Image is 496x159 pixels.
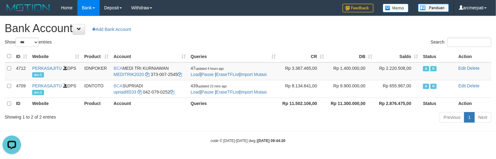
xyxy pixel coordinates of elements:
th: Rp 11.300.000,00 [326,98,375,109]
th: Product [82,98,111,109]
a: Load [191,90,200,94]
th: Rp 11.502.106,00 [278,98,326,109]
span: updated 23 mins ago [198,85,227,88]
td: DPS [30,80,82,98]
td: Rp 3.367.465,00 [278,62,326,80]
a: 1 [464,112,475,123]
a: Previous [440,112,464,123]
a: Copy MEDITRIK2020 to clipboard [145,72,149,77]
span: Running [430,84,437,89]
a: PERKASAJITU [32,83,62,88]
td: Rp 8.134.641,00 [278,80,326,98]
span: Active [423,66,429,71]
label: Show entries [5,38,52,47]
th: Status [421,98,456,109]
a: Import Mutasi [240,90,267,94]
td: Rp 9.900.000,00 [326,80,375,98]
th: Action [456,98,491,109]
span: Running [430,66,437,71]
th: Website: activate to sort column ascending [30,50,82,62]
th: Website [30,98,82,109]
th: Account [111,98,188,109]
th: CR: activate to sort column ascending [278,50,326,62]
td: Rp 2.220.508,00 [375,62,421,80]
a: Add Bank Account [88,24,135,35]
span: arc-1 [32,72,44,77]
span: 439 [191,83,227,88]
span: BCA [114,83,123,88]
a: upriadi6533 [114,90,136,94]
td: MEDI TRI KURNIAWAN 373-007-2545 [111,62,188,80]
td: SUPRIADI 042-079-0252 [111,80,188,98]
td: IDNPOKER [82,62,111,80]
td: Rp 1.400.000,00 [326,62,375,80]
a: MEDITRIK2020 [114,72,144,77]
th: Product: activate to sort column ascending [82,50,111,62]
img: Feedback.jpg [343,4,373,12]
a: Copy 3730072545 to clipboard [178,72,182,77]
a: EraseTFList [216,90,239,94]
th: Rp 2.876.475,00 [375,98,421,109]
td: IDNTOTO [82,80,111,98]
span: 47 [191,66,224,71]
h1: Bank Account [5,22,491,35]
span: updated 4 hours ago [196,67,224,70]
span: Active [423,84,429,89]
a: Edit [459,83,466,88]
small: code © [DATE]-[DATE] dwg | [211,139,286,143]
th: Queries [188,98,278,109]
select: Showentries [15,38,39,47]
div: Showing 1 to 2 of 2 entries [5,111,202,120]
span: arc-1 [32,90,44,95]
span: BCA [114,66,123,71]
a: Pause [201,72,214,77]
a: Load [191,72,200,77]
th: Account: activate to sort column ascending [111,50,188,62]
th: ID [14,98,30,109]
th: Action [456,50,491,62]
a: Pause [201,90,214,94]
td: 4712 [14,62,30,80]
a: Delete [467,66,480,71]
a: Import Mutasi [240,72,267,77]
th: Saldo: activate to sort column ascending [375,50,421,62]
a: Delete [467,83,480,88]
a: Copy upriadi6533 to clipboard [137,90,142,94]
th: Status [421,50,456,62]
a: Edit [459,66,466,71]
label: Search: [431,38,491,47]
th: Queries: activate to sort column ascending [188,50,278,62]
img: MOTION_logo.png [5,3,52,12]
a: Next [474,112,491,123]
a: Copy 0420790252 to clipboard [170,90,174,94]
td: Rp 655.967,00 [375,80,421,98]
th: DB: activate to sort column ascending [326,50,375,62]
img: panduan.png [418,4,449,12]
span: | | | [191,66,267,77]
span: | | | [191,83,267,94]
td: DPS [30,62,82,80]
a: PERKASAJITU [32,66,62,71]
strong: [DATE] 09:44:20 [257,139,285,143]
button: Open LiveChat chat widget [2,2,21,21]
th: ID: activate to sort column ascending [14,50,30,62]
img: Button%20Memo.svg [383,4,409,12]
a: EraseTFList [216,72,239,77]
td: 4709 [14,80,30,98]
input: Search: [447,38,491,47]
